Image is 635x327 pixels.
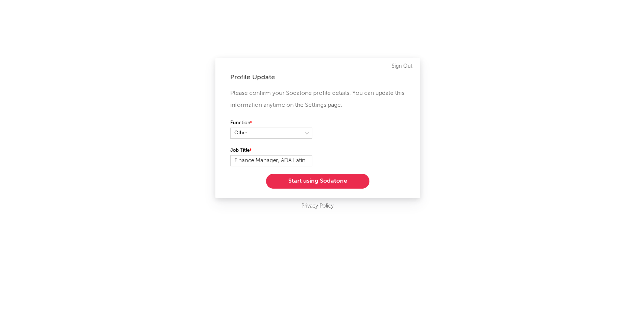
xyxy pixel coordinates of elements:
div: Profile Update [230,73,405,82]
a: Sign Out [392,62,413,71]
a: Privacy Policy [301,202,334,211]
label: Job Title [230,146,312,155]
p: Please confirm your Sodatone profile details. You can update this information anytime on the Sett... [230,87,405,111]
button: Start using Sodatone [266,174,369,189]
label: Function [230,119,312,128]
